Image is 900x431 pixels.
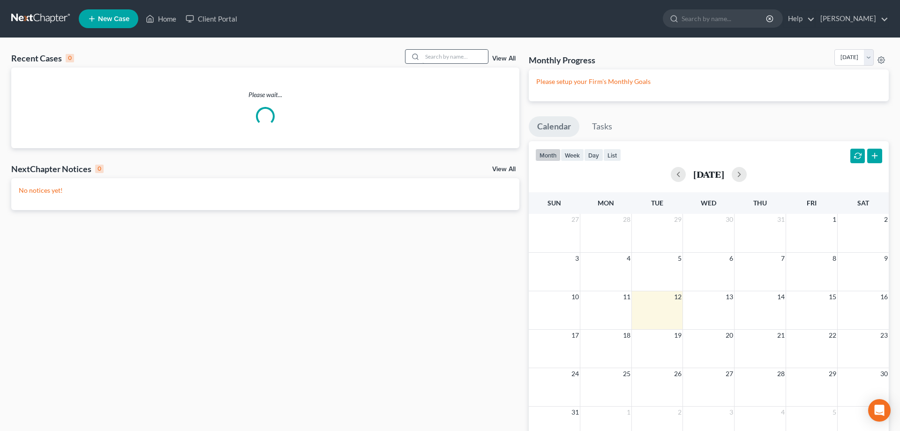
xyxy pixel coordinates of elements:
span: 29 [673,214,682,225]
span: 10 [570,291,580,302]
span: 2 [883,214,889,225]
span: Wed [701,199,716,207]
div: 0 [66,54,74,62]
span: 13 [725,291,734,302]
a: Client Portal [181,10,242,27]
h3: Monthly Progress [529,54,595,66]
span: 14 [776,291,786,302]
span: 17 [570,330,580,341]
span: 23 [879,330,889,341]
span: 31 [570,407,580,418]
span: Thu [753,199,767,207]
span: 9 [883,253,889,264]
p: No notices yet! [19,186,512,195]
span: 5 [832,407,837,418]
div: Open Intercom Messenger [868,399,891,422]
span: 15 [828,291,837,302]
button: list [603,149,621,161]
a: View All [492,166,516,173]
button: month [535,149,561,161]
span: Sat [857,199,869,207]
span: 25 [622,368,631,379]
a: [PERSON_NAME] [816,10,888,27]
span: Fri [807,199,817,207]
span: 24 [570,368,580,379]
span: 31 [776,214,786,225]
span: 18 [622,330,631,341]
span: Sun [547,199,561,207]
span: 19 [673,330,682,341]
p: Please wait... [11,90,519,99]
input: Search by name... [682,10,767,27]
span: 4 [780,407,786,418]
span: 1 [626,407,631,418]
span: 21 [776,330,786,341]
span: New Case [98,15,129,23]
a: Tasks [584,116,621,137]
span: 11 [622,291,631,302]
span: 4 [626,253,631,264]
span: 20 [725,330,734,341]
a: Home [141,10,181,27]
span: 30 [725,214,734,225]
a: Calendar [529,116,579,137]
span: 28 [776,368,786,379]
h2: [DATE] [693,169,724,179]
span: 27 [725,368,734,379]
span: 8 [832,253,837,264]
a: Help [783,10,815,27]
p: Please setup your Firm's Monthly Goals [536,77,881,86]
span: 1 [832,214,837,225]
div: NextChapter Notices [11,163,104,174]
span: 5 [677,253,682,264]
div: 0 [95,165,104,173]
span: 7 [780,253,786,264]
span: 2 [677,407,682,418]
span: 12 [673,291,682,302]
span: Mon [598,199,614,207]
span: 29 [828,368,837,379]
span: 27 [570,214,580,225]
span: 16 [879,291,889,302]
span: 26 [673,368,682,379]
span: 3 [574,253,580,264]
button: day [584,149,603,161]
div: Recent Cases [11,53,74,64]
input: Search by name... [422,50,488,63]
a: View All [492,55,516,62]
span: Tue [651,199,663,207]
button: week [561,149,584,161]
span: 3 [728,407,734,418]
span: 28 [622,214,631,225]
span: 6 [728,253,734,264]
span: 30 [879,368,889,379]
span: 22 [828,330,837,341]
